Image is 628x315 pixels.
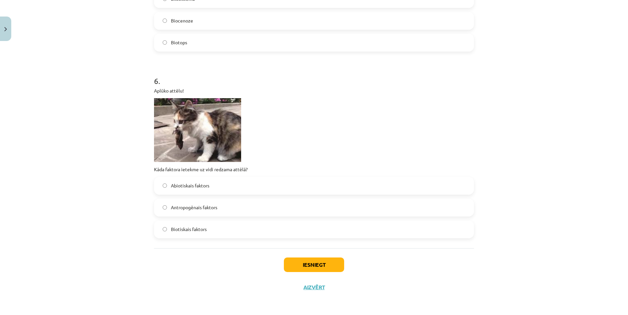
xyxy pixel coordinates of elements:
[163,227,167,231] input: Biotiskais faktors
[154,166,474,173] p: Kāda faktora ietekme uz vidi redzama attēlā?
[171,204,217,211] span: Antropogēnais faktors
[301,284,327,291] button: Aizvērt
[163,40,167,45] input: Biotops
[163,19,167,23] input: Biocenoze
[171,182,209,189] span: Abiotiskais faktors
[154,98,241,162] img: AD_4nXdI-hJZPJTBx--LFTghgoIS9FGb4GRs9phv64JGYdnd9D6nWJTtfbnnfvnE6JRP6MgInlCX-CI4tkzFv-g2lJXJ_hr3H...
[284,257,344,272] button: Iesniegt
[154,65,474,85] h1: 6 .
[163,183,167,188] input: Abiotiskais faktors
[171,17,193,24] span: Biocenoze
[171,39,187,46] span: Biotops
[171,226,207,233] span: Biotiskais faktors
[154,87,474,94] p: Aplūko attēlu!
[163,205,167,210] input: Antropogēnais faktors
[4,27,7,31] img: icon-close-lesson-0947bae3869378f0d4975bcd49f059093ad1ed9edebbc8119c70593378902aed.svg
